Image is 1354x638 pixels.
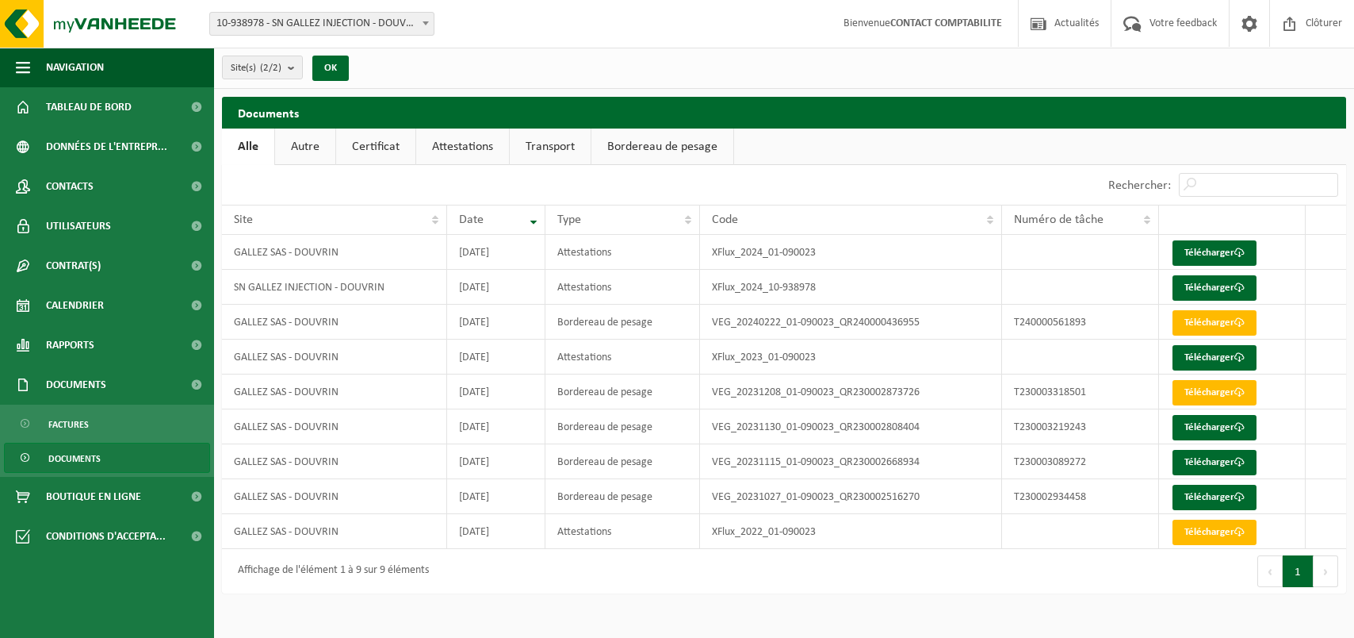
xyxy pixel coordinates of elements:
[1172,380,1256,405] a: Télécharger
[1172,450,1256,475] a: Télécharger
[46,325,94,365] span: Rapports
[46,365,106,405] span: Documents
[447,375,545,409] td: [DATE]
[1108,179,1171,192] label: Rechercher:
[46,517,166,556] span: Conditions d'accepta...
[545,514,700,549] td: Attestations
[48,409,89,440] span: Factures
[222,375,447,409] td: GALLEZ SAS - DOUVRIN
[1172,310,1256,336] a: Télécharger
[275,129,335,165] a: Autre
[46,477,141,517] span: Boutique en ligne
[222,340,447,375] td: GALLEZ SAS - DOUVRIN
[222,97,1346,128] h2: Documents
[1172,415,1256,440] a: Télécharger
[48,444,101,474] span: Documents
[890,17,1002,29] strong: CONTACT COMPTABILITE
[46,246,101,286] span: Contrat(s)
[545,340,700,375] td: Attestations
[46,127,167,167] span: Données de l'entrepr...
[545,375,700,409] td: Bordereau de pesage
[4,409,210,439] a: Factures
[700,340,1002,375] td: XFlux_2023_01-090023
[700,305,1002,340] td: VEG_20240222_01-090023_QR240000436955
[447,479,545,514] td: [DATE]
[545,479,700,514] td: Bordereau de pesage
[230,557,429,586] div: Affichage de l'élément 1 à 9 sur 9 éléments
[1002,305,1159,340] td: T240000561893
[447,444,545,479] td: [DATE]
[545,444,700,479] td: Bordereau de pesage
[700,270,1002,305] td: XFlux_2024_10-938978
[46,87,132,127] span: Tableau de bord
[557,213,581,226] span: Type
[209,12,434,36] span: 10-938978 - SN GALLEZ INJECTION - DOUVRIN
[234,213,253,226] span: Site
[210,13,434,35] span: 10-938978 - SN GALLEZ INJECTION - DOUVRIN
[447,514,545,549] td: [DATE]
[1314,555,1338,587] button: Next
[700,514,1002,549] td: XFlux_2022_01-090023
[260,63,281,73] count: (2/2)
[222,444,447,479] td: GALLEZ SAS - DOUVRIN
[1283,555,1314,587] button: 1
[510,129,591,165] a: Transport
[222,514,447,549] td: GALLEZ SAS - DOUVRIN
[1257,555,1283,587] button: Previous
[222,56,303,79] button: Site(s)(2/2)
[222,305,447,340] td: GALLEZ SAS - DOUVRIN
[1002,444,1159,479] td: T230003089272
[459,213,484,226] span: Date
[46,167,94,206] span: Contacts
[222,479,447,514] td: GALLEZ SAS - DOUVRIN
[700,444,1002,479] td: VEG_20231115_01-090023_QR230002668934
[312,56,349,81] button: OK
[447,340,545,375] td: [DATE]
[1172,345,1256,371] a: Télécharger
[1002,479,1159,514] td: T230002934458
[700,235,1002,270] td: XFlux_2024_01-090023
[1172,275,1256,301] a: Télécharger
[222,409,447,444] td: GALLEZ SAS - DOUVRIN
[1002,409,1159,444] td: T230003219243
[46,286,104,325] span: Calendrier
[447,235,545,270] td: [DATE]
[1172,485,1256,510] a: Télécharger
[447,305,545,340] td: [DATE]
[416,129,509,165] a: Attestations
[231,56,281,80] span: Site(s)
[591,129,733,165] a: Bordereau de pesage
[46,206,111,246] span: Utilisateurs
[1014,213,1103,226] span: Numéro de tâche
[1172,520,1256,545] a: Télécharger
[222,235,447,270] td: GALLEZ SAS - DOUVRIN
[4,443,210,473] a: Documents
[1172,240,1256,266] a: Télécharger
[700,479,1002,514] td: VEG_20231027_01-090023_QR230002516270
[222,270,447,305] td: SN GALLEZ INJECTION - DOUVRIN
[447,409,545,444] td: [DATE]
[545,305,700,340] td: Bordereau de pesage
[545,409,700,444] td: Bordereau de pesage
[46,48,104,87] span: Navigation
[336,129,415,165] a: Certificat
[545,270,700,305] td: Attestations
[700,375,1002,409] td: VEG_20231208_01-090023_QR230002873726
[447,270,545,305] td: [DATE]
[712,213,738,226] span: Code
[1002,375,1159,409] td: T230003318501
[545,235,700,270] td: Attestations
[222,129,274,165] a: Alle
[700,409,1002,444] td: VEG_20231130_01-090023_QR230002808404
